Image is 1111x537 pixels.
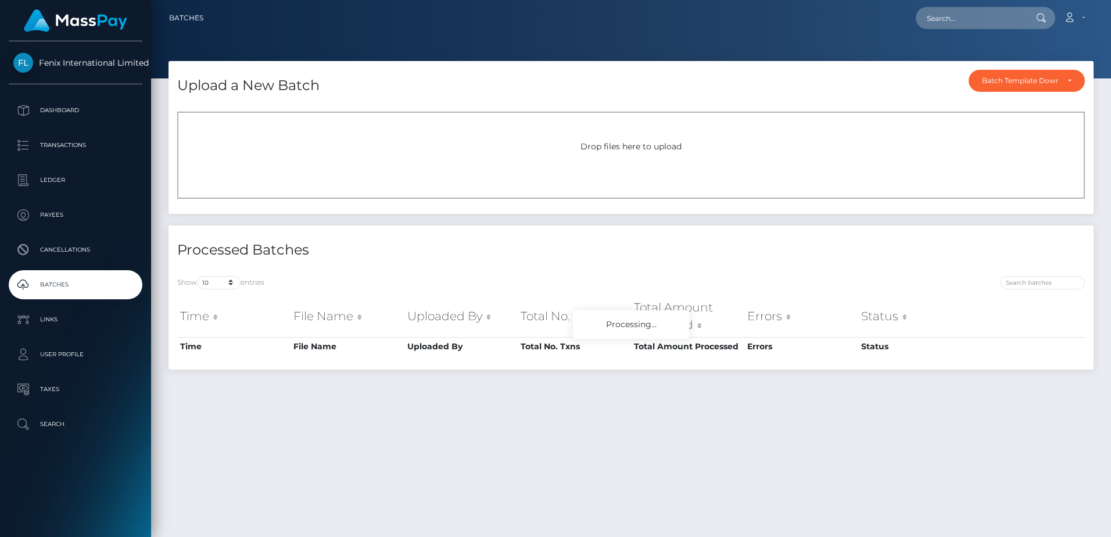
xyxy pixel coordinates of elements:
input: Search batches [1001,276,1085,289]
p: Search [13,416,138,433]
th: Uploaded By [404,337,518,356]
th: Total No. Txns [518,337,631,356]
a: Batches [9,270,142,299]
p: Taxes [13,381,138,398]
a: Dashboard [9,96,142,125]
a: Taxes [9,375,142,404]
a: Cancellations [9,235,142,264]
button: Batch Template Download [969,70,1085,92]
a: Transactions [9,131,142,160]
th: File Name [291,296,404,337]
span: Drop files here to upload [580,141,682,152]
p: Ledger [13,171,138,189]
select: Showentries [197,276,241,289]
th: Errors [744,296,858,337]
p: Cancellations [13,241,138,259]
th: Time [177,337,291,356]
th: Time [177,296,291,337]
span: Fenix International Limited [9,58,142,68]
p: Dashboard [13,102,138,119]
th: File Name [291,337,404,356]
div: Processing... [573,310,689,339]
a: Ledger [9,166,142,195]
a: User Profile [9,340,142,369]
th: Errors [744,337,858,356]
th: Status [858,296,972,337]
img: Fenix International Limited [13,53,33,73]
a: Links [9,305,142,334]
th: Total Amount Processed [631,296,744,337]
h4: Processed Batches [177,240,622,260]
p: Payees [13,206,138,224]
p: Batches [13,276,138,293]
label: Show entries [177,276,264,289]
p: Transactions [13,137,138,154]
th: Status [858,337,972,356]
img: MassPay Logo [24,9,127,32]
th: Total Amount Processed [631,337,744,356]
div: Batch Template Download [982,76,1058,85]
input: Search... [916,7,1025,29]
th: Total No. Txns [518,296,631,337]
a: Search [9,410,142,439]
a: Payees [9,201,142,230]
h4: Upload a New Batch [177,76,320,96]
th: Uploaded By [404,296,518,337]
a: Batches [169,6,203,30]
p: User Profile [13,346,138,363]
p: Links [13,311,138,328]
